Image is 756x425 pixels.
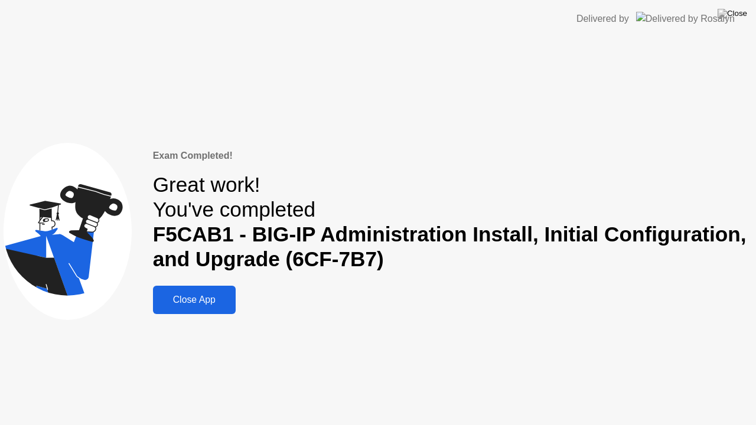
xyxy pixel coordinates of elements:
[153,149,752,163] div: Exam Completed!
[576,12,629,26] div: Delivered by
[718,9,747,18] img: Close
[153,223,747,270] b: F5CAB1 - BIG-IP Administration Install, Initial Configuration, and Upgrade (6CF-7B7)
[636,12,735,25] img: Delivered by Rosalyn
[153,172,752,272] div: Great work! You've completed
[153,286,236,314] button: Close App
[157,295,232,305] div: Close App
